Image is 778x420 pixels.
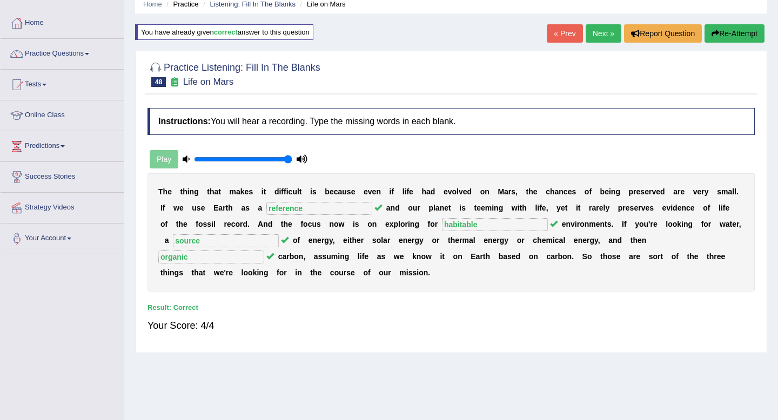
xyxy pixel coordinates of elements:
b: , [739,220,741,228]
b: a [338,187,342,196]
b: e [477,204,481,212]
b: o [580,220,585,228]
b: n [600,220,605,228]
b: n [313,236,318,245]
b: E [213,204,218,212]
b: a [592,204,596,212]
b: e [568,187,572,196]
b: t [207,187,210,196]
b: A [258,220,263,228]
b: e [605,187,609,196]
b: s [312,187,317,196]
b: r [633,187,636,196]
b: i [576,204,578,212]
b: t [218,187,221,196]
b: h [210,187,214,196]
b: t [578,204,581,212]
b: e [690,204,695,212]
b: d [268,220,273,228]
b: h [228,204,233,212]
b: t [526,187,529,196]
b: v [652,187,656,196]
b: a [555,187,559,196]
b: c [686,204,690,212]
b: , [546,204,548,212]
b: i [537,204,539,212]
b: t [176,220,179,228]
button: Report Question [624,24,702,43]
b: n [559,187,564,196]
b: g [499,204,504,212]
b: v [368,187,372,196]
b: i [681,220,683,228]
b: a [504,187,508,196]
b: o [480,187,485,196]
b: d [431,187,435,196]
b: h [163,187,168,196]
b: s [649,204,654,212]
b: , [515,187,518,196]
b: h [550,187,555,196]
b: o [585,187,589,196]
b: w [720,220,726,228]
b: o [293,236,298,245]
b: s [607,220,612,228]
b: p [428,204,433,212]
b: s [197,204,201,212]
b: n [683,220,688,228]
b: n [263,220,268,228]
b: l [666,220,668,228]
b: g [615,187,620,196]
a: Online Class [1,100,124,127]
b: e [385,220,390,228]
b: n [190,187,194,196]
b: l [535,204,537,212]
b: l [297,187,299,196]
b: o [303,220,308,228]
b: t [730,220,733,228]
b: d [467,187,472,196]
b: o [673,220,678,228]
b: e [599,204,603,212]
b: r [596,204,599,212]
b: c [231,220,236,228]
input: blank [266,202,372,215]
b: o [198,220,203,228]
b: p [618,204,623,212]
b: w [339,220,345,228]
h4: You will hear a recording. Type the missing words in each blank. [147,108,755,135]
b: k [677,220,681,228]
b: n [440,204,445,212]
b: n [410,220,415,228]
b: r [701,187,704,196]
a: Strategy Videos [1,193,124,220]
a: Tests [1,70,124,97]
b: k [240,187,245,196]
b: n [372,220,377,228]
b: r [678,187,680,196]
b: u [292,187,297,196]
b: h [421,187,426,196]
b: v [693,187,697,196]
b: e [697,187,702,196]
b: v [448,187,452,196]
b: s [249,187,253,196]
b: m [721,187,728,196]
b: r [650,220,653,228]
b: s [347,187,351,196]
b: T [158,187,163,196]
b: o [703,220,708,228]
b: d [274,187,279,196]
small: Life on Mars [183,77,234,87]
b: e [227,220,231,228]
b: r [622,204,625,212]
b: m [230,187,236,196]
b: ' [648,220,650,228]
b: r [589,204,592,212]
b: x [390,220,394,228]
b: f [391,187,394,196]
span: 48 [151,77,166,87]
b: o [703,204,708,212]
b: b [600,187,605,196]
b: n [611,187,616,196]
